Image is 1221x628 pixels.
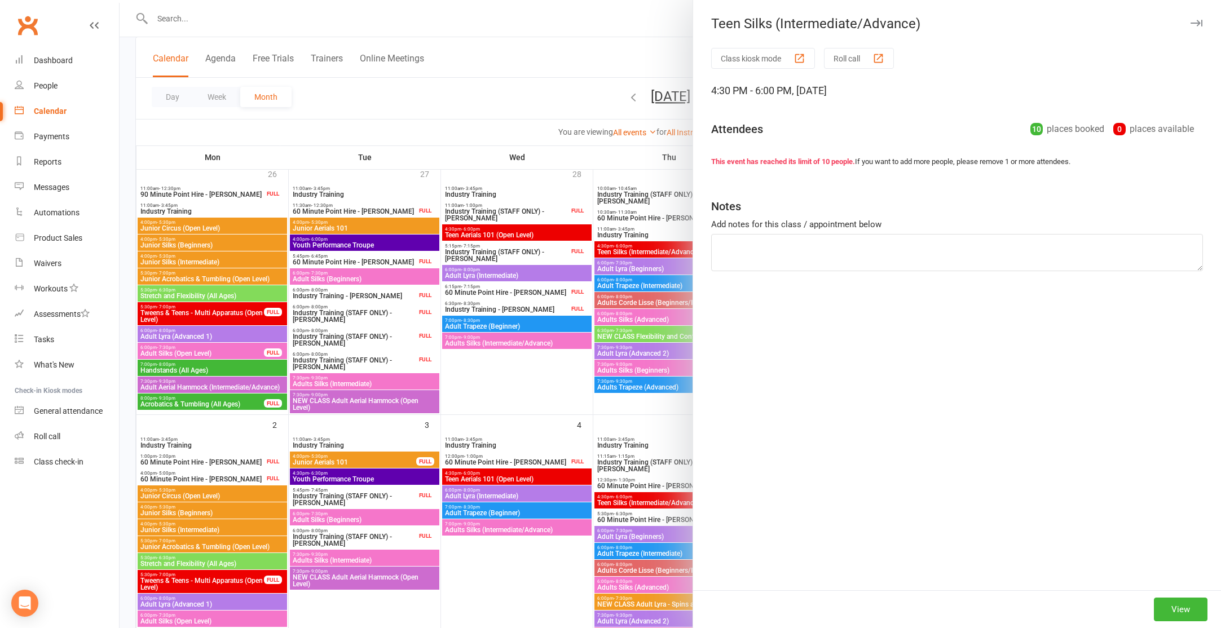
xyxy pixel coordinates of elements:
div: Assessments [34,309,90,319]
button: Roll call [824,48,894,69]
button: Class kiosk mode [711,48,815,69]
a: Workouts [15,276,119,302]
div: Payments [34,132,69,141]
div: People [34,81,58,90]
div: Workouts [34,284,68,293]
a: Clubworx [14,11,42,39]
div: Product Sales [34,233,82,242]
a: Reports [15,149,119,175]
a: Automations [15,200,119,225]
div: Roll call [34,432,60,441]
div: Attendees [711,121,763,137]
div: places available [1113,121,1194,137]
strong: This event has reached its limit of 10 people. [711,157,855,166]
div: Class check-in [34,457,83,466]
div: What's New [34,360,74,369]
a: Payments [15,124,119,149]
a: Messages [15,175,119,200]
div: Dashboard [34,56,73,65]
a: Assessments [15,302,119,327]
div: Tasks [34,335,54,344]
button: View [1154,598,1207,621]
a: General attendance kiosk mode [15,399,119,424]
a: Dashboard [15,48,119,73]
div: Notes [711,198,741,214]
div: 4:30 PM - 6:00 PM, [DATE] [711,83,1203,99]
div: Teen Silks (Intermediate/Advance) [693,16,1221,32]
div: Waivers [34,259,61,268]
a: Waivers [15,251,119,276]
div: Messages [34,183,69,192]
a: What's New [15,352,119,378]
div: 0 [1113,123,1126,135]
div: Add notes for this class / appointment below [711,218,1203,231]
div: Automations [34,208,80,217]
div: General attendance [34,406,103,415]
a: People [15,73,119,99]
a: Class kiosk mode [15,449,119,475]
div: 10 [1030,123,1043,135]
div: Reports [34,157,61,166]
div: If you want to add more people, please remove 1 or more attendees. [711,156,1203,168]
div: Open Intercom Messenger [11,590,38,617]
a: Roll call [15,424,119,449]
a: Calendar [15,99,119,124]
div: places booked [1030,121,1104,137]
a: Tasks [15,327,119,352]
div: Calendar [34,107,67,116]
a: Product Sales [15,225,119,251]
